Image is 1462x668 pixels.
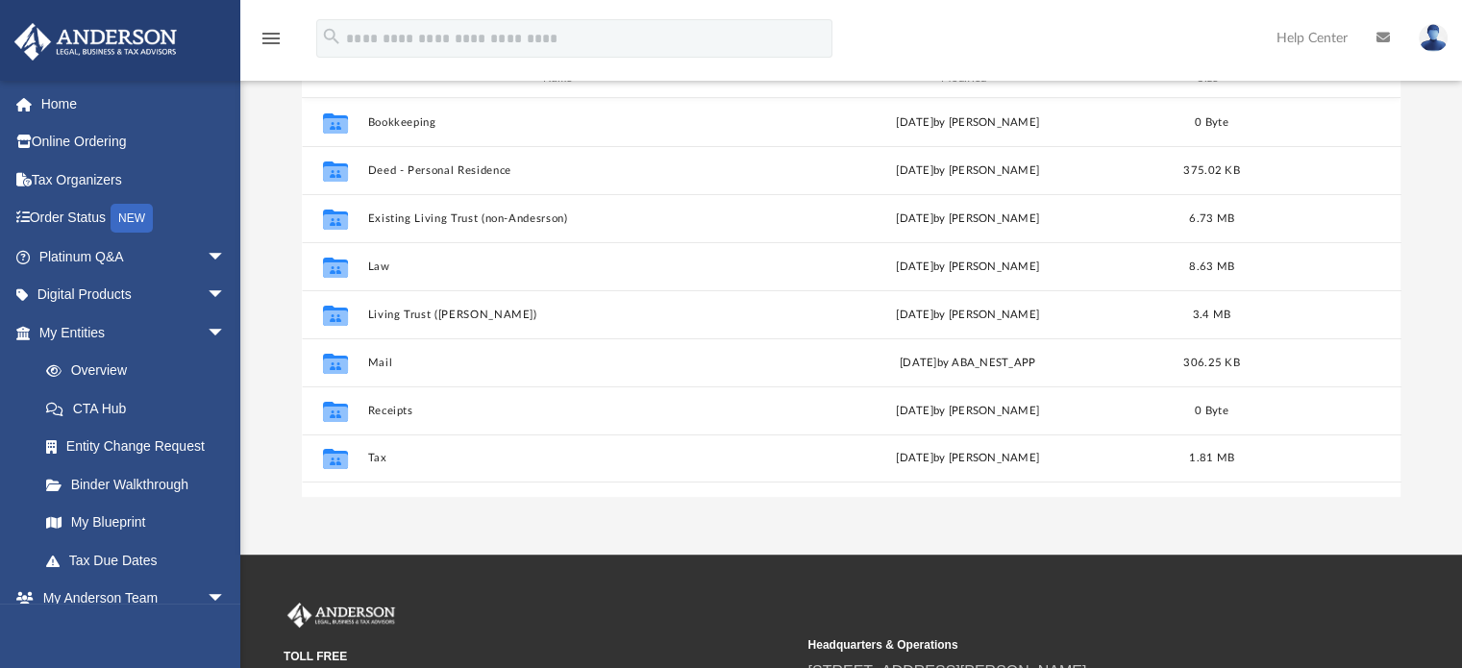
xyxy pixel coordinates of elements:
img: Anderson Advisors Platinum Portal [9,23,183,61]
button: Living Trust ([PERSON_NAME]) [367,309,761,321]
button: Bookkeeping [367,116,761,129]
a: Overview [27,352,255,390]
div: [DATE] by [PERSON_NAME] [770,114,1164,132]
a: My Blueprint [27,504,245,542]
a: Platinum Q&Aarrow_drop_down [13,237,255,276]
span: arrow_drop_down [207,313,245,353]
div: NEW [111,204,153,233]
div: [DATE] by ABA_NEST_APP [770,355,1164,372]
a: My Entitiesarrow_drop_down [13,313,255,352]
div: [DATE] by [PERSON_NAME] [770,307,1164,324]
a: Digital Productsarrow_drop_down [13,276,255,314]
div: [DATE] by [PERSON_NAME] [770,162,1164,180]
a: Entity Change Request [27,428,255,466]
span: 8.63 MB [1189,261,1234,272]
span: 306.25 KB [1183,358,1239,368]
img: Anderson Advisors Platinum Portal [284,603,399,628]
small: TOLL FREE [284,648,794,665]
button: Receipts [367,405,761,417]
a: CTA Hub [27,389,255,428]
i: search [321,26,342,47]
span: arrow_drop_down [207,580,245,619]
a: My Anderson Teamarrow_drop_down [13,580,245,618]
button: Mail [367,357,761,369]
span: 3.4 MB [1192,309,1230,320]
button: Existing Living Trust (non-Andesrson) [367,212,761,225]
span: 1.81 MB [1189,454,1234,464]
a: Online Ordering [13,123,255,161]
div: [DATE] by [PERSON_NAME] [770,259,1164,276]
button: Law [367,260,761,273]
a: Order StatusNEW [13,199,255,238]
button: Deed - Personal Residence [367,164,761,177]
span: 0 Byte [1195,117,1228,128]
img: User Pic [1419,24,1448,52]
div: [DATE] by [PERSON_NAME] [770,210,1164,228]
span: 6.73 MB [1189,213,1234,224]
i: menu [260,27,283,50]
small: Headquarters & Operations [807,636,1318,654]
span: 375.02 KB [1183,165,1239,176]
a: Tax Due Dates [27,541,255,580]
span: 0 Byte [1195,406,1228,416]
span: arrow_drop_down [207,237,245,277]
div: [DATE] by [PERSON_NAME] [770,451,1164,468]
div: grid [302,98,1401,496]
button: Tax [367,453,761,465]
a: Binder Walkthrough [27,465,255,504]
span: arrow_drop_down [207,276,245,315]
a: menu [260,37,283,50]
a: Home [13,85,255,123]
div: [DATE] by [PERSON_NAME] [770,403,1164,420]
a: Tax Organizers [13,161,255,199]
